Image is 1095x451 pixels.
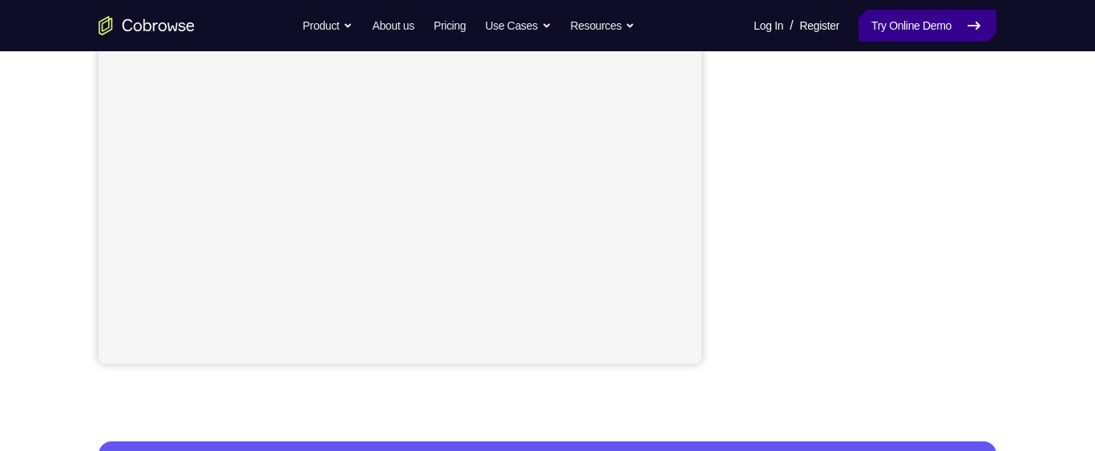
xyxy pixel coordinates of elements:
a: Register [800,10,839,42]
a: Pricing [434,10,466,42]
a: Go to the home page [99,16,195,35]
button: Use Cases [485,10,551,42]
button: Product [303,10,354,42]
a: Try Online Demo [859,10,996,42]
a: Log In [754,10,783,42]
a: About us [372,10,414,42]
button: Resources [571,10,636,42]
span: / [790,16,793,35]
